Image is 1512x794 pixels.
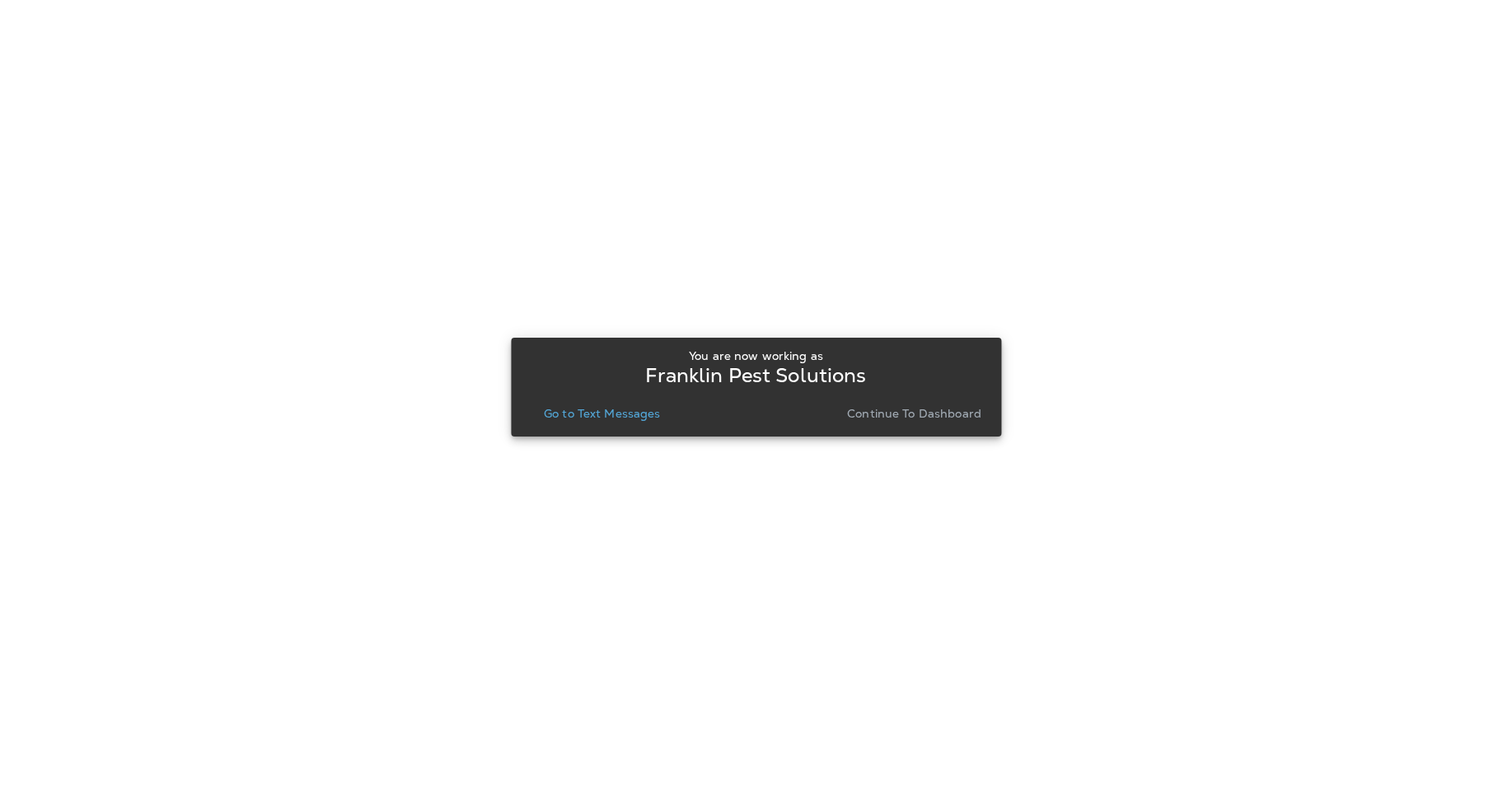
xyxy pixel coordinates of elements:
p: Go to Text Messages [544,407,661,420]
p: Franklin Pest Solutions [645,369,866,382]
p: Continue to Dashboard [847,407,981,420]
button: Continue to Dashboard [840,402,988,425]
p: You are now working as [689,349,823,362]
button: Go to Text Messages [537,402,667,425]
